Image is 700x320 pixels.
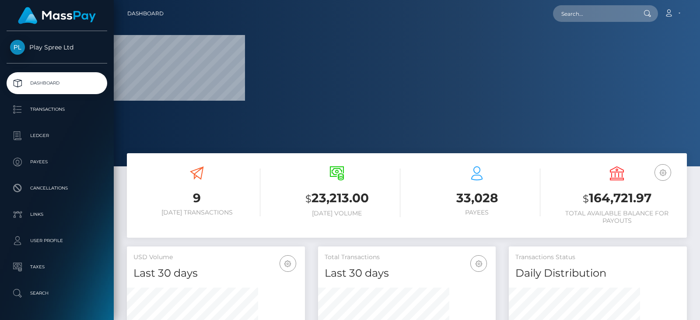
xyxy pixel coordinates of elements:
[10,129,104,142] p: Ledger
[133,190,260,207] h3: 9
[413,190,540,207] h3: 33,028
[7,230,107,252] a: User Profile
[10,103,104,116] p: Transactions
[325,253,490,262] h5: Total Transactions
[7,204,107,225] a: Links
[553,210,680,225] h6: Total Available Balance for Payouts
[7,98,107,120] a: Transactions
[10,287,104,300] p: Search
[305,193,311,205] small: $
[10,260,104,274] p: Taxes
[133,266,298,281] h4: Last 30 days
[133,209,260,216] h6: [DATE] Transactions
[10,182,104,195] p: Cancellations
[7,177,107,199] a: Cancellations
[7,151,107,173] a: Payees
[10,234,104,247] p: User Profile
[553,5,635,22] input: Search...
[18,7,96,24] img: MassPay Logo
[10,155,104,169] p: Payees
[273,190,400,207] h3: 23,213.00
[10,40,25,55] img: Play Spree Ltd
[515,266,680,281] h4: Daily Distribution
[10,77,104,90] p: Dashboard
[325,266,490,281] h4: Last 30 days
[10,208,104,221] p: Links
[273,210,400,217] h6: [DATE] Volume
[127,4,164,23] a: Dashboard
[553,190,680,207] h3: 164,721.97
[7,256,107,278] a: Taxes
[7,125,107,147] a: Ledger
[7,282,107,304] a: Search
[515,253,680,262] h5: Transactions Status
[7,43,107,51] span: Play Spree Ltd
[583,193,589,205] small: $
[413,209,540,216] h6: Payees
[7,72,107,94] a: Dashboard
[133,253,298,262] h5: USD Volume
